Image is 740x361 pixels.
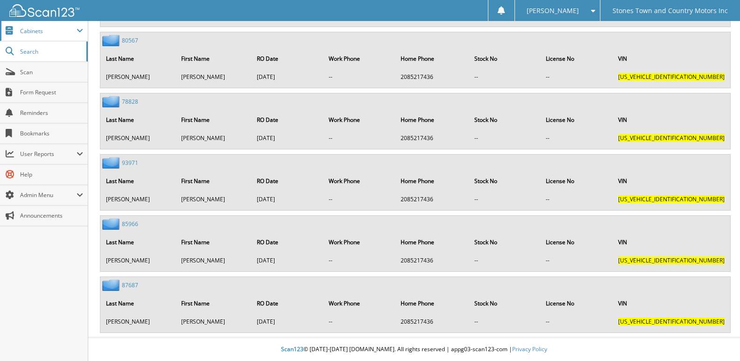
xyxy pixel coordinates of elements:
[20,171,83,179] span: Help
[252,233,323,252] th: RO Date
[176,233,251,252] th: First Name
[541,191,613,207] td: --
[324,171,395,191] th: Work Phone
[541,171,613,191] th: License No
[527,8,579,14] span: [PERSON_NAME]
[613,171,729,191] th: VIN
[618,318,725,326] span: [US_VEHICLE_IDENTIFICATION_NUMBER]
[470,233,540,252] th: Stock No
[252,314,323,329] td: [DATE]
[470,191,540,207] td: --
[20,130,83,138] span: Bookmarks
[122,98,138,106] a: 78828
[101,49,176,68] th: Last Name
[613,49,729,68] th: VIN
[541,110,613,129] th: License No
[176,110,251,129] th: First Name
[252,49,323,68] th: RO Date
[176,314,251,329] td: [PERSON_NAME]
[541,294,613,313] th: License No
[396,49,469,68] th: Home Phone
[618,195,725,203] span: [US_VEHICLE_IDENTIFICATION_NUMBER]
[9,4,79,17] img: scan123-logo-white.svg
[324,69,395,85] td: --
[541,69,613,85] td: --
[102,35,122,46] img: folder2.png
[101,314,176,329] td: [PERSON_NAME]
[252,191,323,207] td: [DATE]
[101,233,176,252] th: Last Name
[470,171,540,191] th: Stock No
[613,294,729,313] th: VIN
[541,233,613,252] th: License No
[122,220,138,228] a: 85966
[324,191,395,207] td: --
[396,253,469,268] td: 2085217436
[252,110,323,129] th: RO Date
[281,345,303,353] span: Scan123
[20,109,83,117] span: Reminders
[541,253,613,268] td: --
[252,69,323,85] td: [DATE]
[396,110,469,129] th: Home Phone
[176,253,251,268] td: [PERSON_NAME]
[618,134,725,142] span: [US_VEHICLE_IDENTIFICATION_NUMBER]
[252,253,323,268] td: [DATE]
[470,130,540,146] td: --
[101,130,176,146] td: [PERSON_NAME]
[396,69,469,85] td: 2085217436
[176,49,251,68] th: First Name
[470,294,540,313] th: Stock No
[176,191,251,207] td: [PERSON_NAME]
[102,279,122,291] img: folder2.png
[252,130,323,146] td: [DATE]
[252,171,323,191] th: RO Date
[20,27,77,35] span: Cabinets
[176,69,251,85] td: [PERSON_NAME]
[176,294,251,313] th: First Name
[101,69,176,85] td: [PERSON_NAME]
[324,253,395,268] td: --
[102,157,122,169] img: folder2.png
[470,314,540,329] td: --
[20,150,77,158] span: User Reports
[20,212,83,220] span: Announcements
[324,49,395,68] th: Work Phone
[101,191,176,207] td: [PERSON_NAME]
[541,49,613,68] th: License No
[324,314,395,329] td: --
[324,294,395,313] th: Work Phone
[541,314,613,329] td: --
[101,110,176,129] th: Last Name
[396,233,469,252] th: Home Phone
[102,218,122,230] img: folder2.png
[396,171,469,191] th: Home Phone
[122,159,138,167] a: 93971
[102,96,122,107] img: folder2.png
[20,191,77,199] span: Admin Menu
[470,49,540,68] th: Stock No
[20,89,83,97] span: Form Request
[324,130,395,146] td: --
[324,233,395,252] th: Work Phone
[613,110,729,129] th: VIN
[396,294,469,313] th: Home Phone
[101,253,176,268] td: [PERSON_NAME]
[541,130,613,146] td: --
[324,110,395,129] th: Work Phone
[613,233,729,252] th: VIN
[396,314,469,329] td: 2085217436
[618,73,725,81] span: [US_VEHICLE_IDENTIFICATION_NUMBER]
[470,110,540,129] th: Stock No
[470,69,540,85] td: --
[88,338,740,361] div: © [DATE]-[DATE] [DOMAIN_NAME]. All rights reserved | appg03-scan123-com |
[176,171,251,191] th: First Name
[101,294,176,313] th: Last Name
[122,281,138,289] a: 87687
[252,294,323,313] th: RO Date
[176,130,251,146] td: [PERSON_NAME]
[613,8,728,14] span: Stones Town and Country Motors Inc
[101,171,176,191] th: Last Name
[470,253,540,268] td: --
[396,130,469,146] td: 2085217436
